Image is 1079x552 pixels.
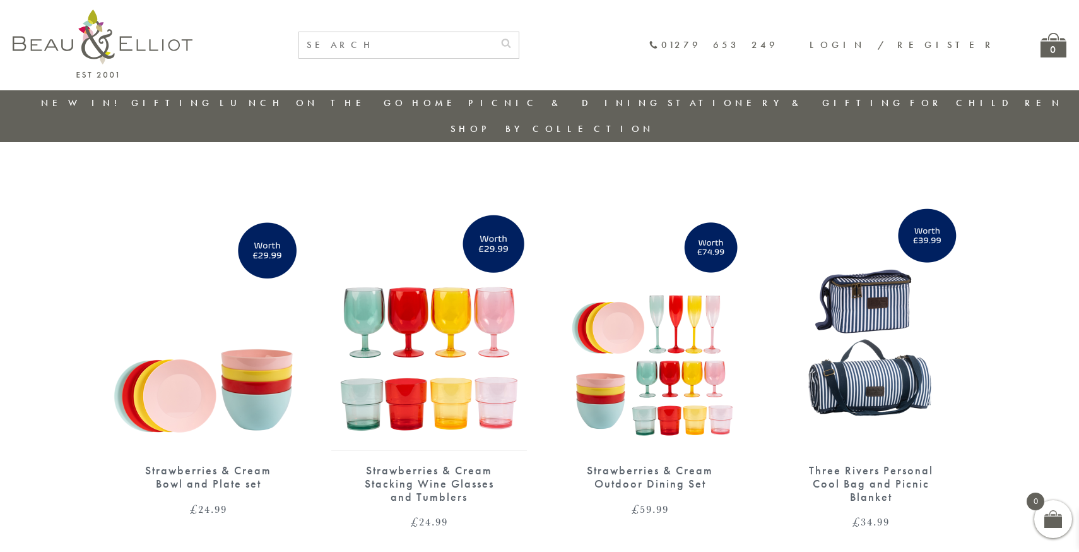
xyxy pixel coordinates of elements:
[299,32,493,58] input: SEARCH
[468,97,661,109] a: Picnic & Dining
[411,514,448,529] bdi: 24.99
[190,501,227,517] bdi: 24.99
[552,199,748,452] img: Strawberries & Cream Outdoor Dining Set
[910,97,1063,109] a: For Children
[131,97,213,109] a: Gifting
[552,199,748,515] a: Strawberries & Cream Outdoor Dining Set Strawberries & Cream Outdoor Dining Set £59.99
[574,464,726,490] div: Strawberries & Cream Outdoor Dining Set
[353,464,505,503] div: Strawberries & Cream Stacking Wine Glasses and Tumblers
[852,514,861,529] span: £
[412,97,463,109] a: Home
[773,199,969,452] img: Three Rivers Personal Cool Bag and Picnic Blanket
[41,97,126,109] a: New in!
[773,199,969,527] a: Three Rivers Personal Cool Bag and Picnic Blanket Three Rivers Personal Cool Bag and Picnic Blank...
[331,199,527,527] a: Strawberries & Cream Stacking Wine Glasses and Tumblers Strawberries & Cream Stacking Wine Glasse...
[632,501,640,517] span: £
[632,501,669,517] bdi: 59.99
[220,97,406,109] a: Lunch On The Go
[668,97,904,109] a: Stationery & Gifting
[795,464,946,503] div: Three Rivers Personal Cool Bag and Picnic Blanket
[110,199,306,515] a: Strawberries & Cream Bowl and Plate set Strawberries & Cream Bowl and Plate set £24.99
[649,40,778,51] a: 01279 653 249
[133,464,284,490] div: Strawberries & Cream Bowl and Plate set
[411,514,419,529] span: £
[810,39,996,51] a: Login / Register
[451,123,654,135] a: Shop by collection
[331,199,527,452] img: Strawberries & Cream Stacking Wine Glasses and Tumblers
[190,501,198,517] span: £
[1027,493,1044,510] span: 0
[852,514,890,529] bdi: 34.99
[1041,33,1066,57] a: 0
[110,199,306,452] img: Strawberries & Cream Bowl and Plate set
[13,9,192,78] img: logo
